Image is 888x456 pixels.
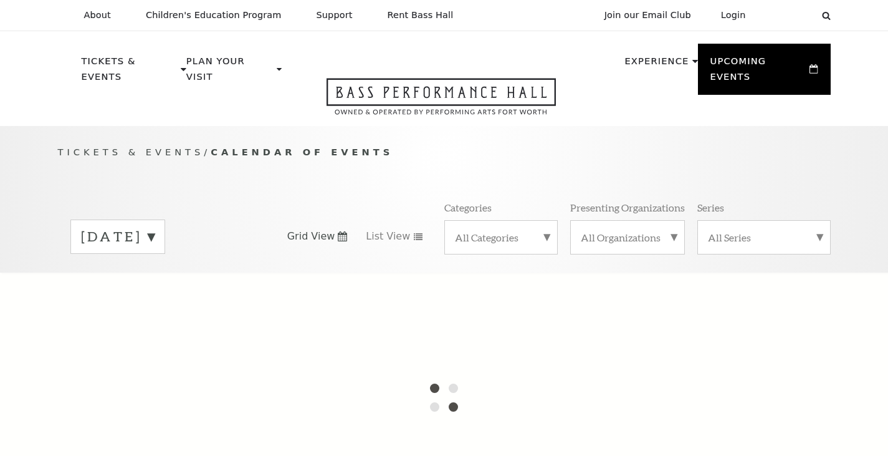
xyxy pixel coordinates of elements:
[581,231,674,244] label: All Organizations
[624,54,689,76] p: Experience
[570,201,685,214] p: Presenting Organizations
[82,54,178,92] p: Tickets & Events
[146,10,282,21] p: Children's Education Program
[186,54,274,92] p: Plan Your Visit
[84,10,111,21] p: About
[287,230,335,243] span: Grid View
[444,201,492,214] p: Categories
[388,10,454,21] p: Rent Bass Hall
[58,145,831,160] p: /
[766,9,810,21] select: Select:
[455,231,547,244] label: All Categories
[58,147,204,157] span: Tickets & Events
[211,147,393,157] span: Calendar of Events
[81,227,155,246] label: [DATE]
[708,231,820,244] label: All Series
[366,230,410,243] span: List View
[317,10,353,21] p: Support
[697,201,724,214] p: Series
[710,54,807,92] p: Upcoming Events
